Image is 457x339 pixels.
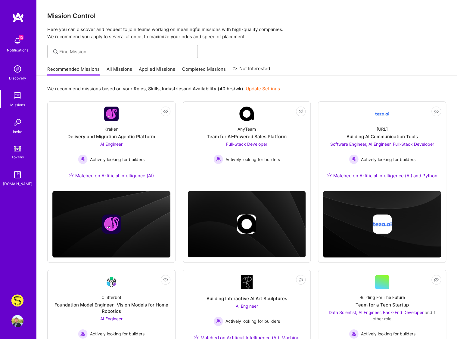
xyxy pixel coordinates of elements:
img: Actively looking for builders [78,154,88,164]
a: Applied Missions [139,66,175,76]
div: Clutterbot [101,294,121,300]
a: User Avatar [10,315,25,327]
div: Building AI Communication Tools [347,133,418,140]
span: Software Engineer, AI Engineer, Full-Stack Developer [330,142,434,147]
a: Update Settings [246,86,280,92]
div: AnyTeam [238,126,256,132]
a: Studs: A Fresh Take on Ear Piercing & Earrings [10,294,25,306]
img: cover [188,191,306,257]
b: Roles [134,86,146,92]
img: Company Logo [239,107,254,121]
img: tokens [14,146,21,151]
div: Delivery and Migration Agentic Platform [67,133,155,140]
div: Matched on Artificial Intelligence (AI) and Python [327,173,437,179]
img: Actively looking for builders [213,154,223,164]
img: guide book [11,169,23,181]
span: and 1 other role [373,310,435,321]
i: icon EyeClosed [434,109,439,114]
div: [URL] [377,126,388,132]
img: Company Logo [104,275,119,289]
b: Skills [148,86,160,92]
span: Data Scientist, AI Engineer, Back-End Developer [329,310,423,315]
img: cover [52,191,170,257]
img: discovery [11,63,23,75]
img: Company Logo [241,275,253,289]
i: icon EyeClosed [163,277,168,282]
i: icon EyeClosed [298,109,303,114]
div: Matched on Artificial Intelligence (AI) [69,173,154,179]
b: Availability (40 hrs/wk) [193,86,243,92]
div: Foundation Model Engineer -Vision Models for Home Robotics [52,302,170,314]
div: Discovery [9,75,26,81]
p: We recommend missions based on your , , and . [47,86,280,92]
img: bell [11,35,23,47]
span: Actively looking for builders [361,156,415,163]
span: Actively looking for builders [225,156,280,163]
img: Ateam Purple Icon [327,173,332,178]
img: teamwork [11,90,23,102]
span: Actively looking for builders [90,331,145,337]
span: AI Engineer [235,303,258,309]
a: Company Logo[URL]Building AI Communication ToolsSoftware Engineer, AI Engineer, Full-Stack Develo... [323,107,441,186]
img: Actively looking for builders [213,316,223,326]
a: Company LogoAnyTeamTeam for AI-Powered Sales PlatformFull-Stack Developer Actively looking for bu... [188,107,306,179]
img: Company Logo [104,107,119,121]
a: All Missions [107,66,132,76]
i: icon EyeClosed [434,277,439,282]
img: Actively looking for builders [349,329,359,339]
i: icon EyeClosed [163,109,168,114]
div: Kraken [104,126,118,132]
img: logo [12,12,24,23]
img: Company logo [237,214,256,234]
div: Building Interactive AI Art Sculptures [206,295,287,302]
img: cover [323,191,441,257]
img: Ateam Purple Icon [69,173,74,178]
img: Invite [11,117,23,129]
img: User Avatar [11,315,23,327]
div: Building For The Future [359,294,405,300]
img: Company logo [102,214,121,234]
div: [DOMAIN_NAME] [3,181,32,187]
div: Team for AI-Powered Sales Platform [207,133,287,140]
span: Actively looking for builders [361,331,415,337]
span: Full-Stack Developer [226,142,267,147]
div: Invite [13,129,22,135]
img: Company Logo [375,107,389,121]
span: 12 [19,35,23,40]
img: Actively looking for builders [78,329,88,339]
i: icon SearchGrey [52,48,59,55]
span: AI Engineer [100,142,123,147]
b: Industries [162,86,184,92]
p: Here you can discover and request to join teams working on meaningful missions with high-quality ... [47,26,446,40]
input: Find Mission... [59,48,193,55]
a: Company LogoKrakenDelivery and Migration Agentic PlatformAI Engineer Actively looking for builder... [52,107,170,186]
a: Not Interested [232,65,270,76]
a: Recommended Missions [47,66,100,76]
img: Company logo [372,214,392,234]
span: Actively looking for builders [90,156,145,163]
div: Tokens [11,154,24,160]
div: Notifications [7,47,28,53]
img: Actively looking for builders [349,154,359,164]
img: Studs: A Fresh Take on Ear Piercing & Earrings [11,294,23,306]
div: Team for a Tech Startup [356,302,409,308]
div: Missions [10,102,25,108]
i: icon EyeClosed [298,277,303,282]
a: Completed Missions [182,66,226,76]
h3: Mission Control [47,12,446,20]
span: AI Engineer [100,316,123,321]
span: Actively looking for builders [225,318,280,324]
